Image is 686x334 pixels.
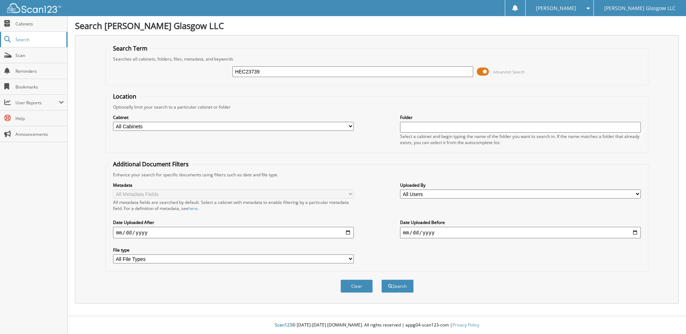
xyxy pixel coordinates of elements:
[109,56,644,62] div: Searches all cabinets, folders, files, metadata, and keywords
[109,172,644,178] div: Enhance your search for specific documents using filters such as date and file type.
[650,300,686,334] iframe: Chat Widget
[109,160,192,168] legend: Additional Document Filters
[15,68,64,74] span: Reminders
[113,182,354,188] label: Metadata
[15,115,64,121] span: Help
[400,227,641,238] input: end
[113,114,354,120] label: Cabinet
[188,205,198,211] a: here
[113,247,354,253] label: File type
[400,182,641,188] label: Uploaded By
[109,44,151,52] legend: Search Term
[113,219,354,225] label: Date Uploaded After
[15,37,63,43] span: Search
[109,104,644,110] div: Optionally limit your search to a particular cabinet or folder
[381,280,414,293] button: Search
[15,100,59,106] span: User Reports
[604,6,676,10] span: [PERSON_NAME] Glasgow LLC
[113,227,354,238] input: start
[15,131,64,137] span: Announcements
[452,322,479,328] a: Privacy Policy
[7,3,61,13] img: scan123-logo-white.svg
[15,52,64,58] span: Scan
[275,322,292,328] span: Scan123
[400,133,641,145] div: Select a cabinet and begin typing the name of the folder you want to search in. If the name match...
[75,20,679,32] h1: Search [PERSON_NAME] Glasgow LLC
[400,114,641,120] label: Folder
[15,84,64,90] span: Bookmarks
[68,316,686,334] div: © [DATE]-[DATE] [DOMAIN_NAME]. All rights reserved | appg04-scan123-com |
[400,219,641,225] label: Date Uploaded Before
[536,6,576,10] span: [PERSON_NAME]
[113,199,354,211] div: All metadata fields are searched by default. Select a cabinet with metadata to enable filtering b...
[109,92,140,100] legend: Location
[493,69,525,75] span: Advanced Search
[15,21,64,27] span: Cabinets
[340,280,373,293] button: Clear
